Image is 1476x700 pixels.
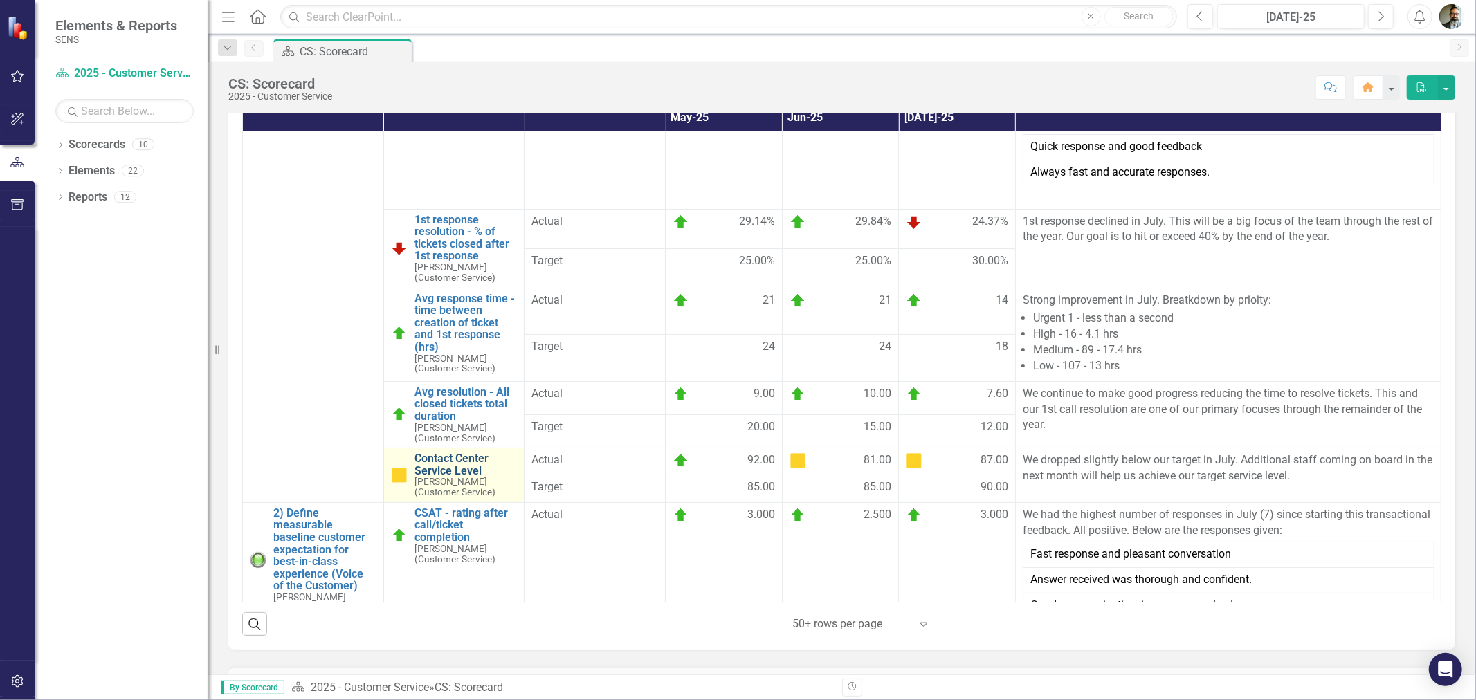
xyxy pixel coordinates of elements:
[673,452,689,469] img: On Target
[673,507,689,524] img: On Target
[972,253,1008,269] span: 30.00%
[1033,358,1434,374] li: Low - 107 - 13 hrs
[228,76,332,91] div: CS: Scorecard
[414,423,518,443] small: [PERSON_NAME] (Customer Service)
[435,681,503,694] div: CS: Scorecard
[414,544,518,564] small: [PERSON_NAME] (Customer Service)
[899,209,1016,248] td: Double-Click to Edit
[972,214,1008,230] span: 24.37%
[55,99,194,123] input: Search Below...
[981,419,1008,435] span: 12.00
[300,43,408,60] div: CS: Scorecard
[1023,293,1434,308] p: Strong improvement in July. Breatkdown by prioity:
[1033,326,1434,342] li: High - 16 - 4.1 hrs
[879,339,891,355] span: 24
[1015,209,1441,288] td: Double-Click to Edit
[666,475,783,502] td: Double-Click to Edit
[899,335,1016,382] td: Double-Click to Edit
[531,339,658,355] span: Target
[739,214,775,230] span: 29.14%
[790,386,806,403] img: On Target
[673,293,689,309] img: On Target
[906,452,922,469] img: At Risk
[906,214,922,230] img: Below Target
[899,248,1016,288] td: Double-Click to Edit
[782,475,899,502] td: Double-Click to Edit
[782,335,899,382] td: Double-Click to Edit
[981,507,1008,524] span: 3.000
[1033,311,1434,326] li: Urgent 1 - less than a second
[132,139,154,151] div: 10
[1023,214,1434,246] p: 1st response declined in July. This will be a big focus of the team through the rest of the year....
[1222,9,1360,26] div: [DATE]-25
[1023,567,1434,593] td: Answer received was thorough and confident.
[531,452,658,468] span: Actual
[782,381,899,414] td: Double-Click to Edit
[383,448,525,503] td: Double-Click to Edit Right Click for Context Menu
[525,414,666,448] td: Double-Click to Edit
[739,253,775,269] span: 25.00%
[981,479,1008,495] span: 90.00
[906,293,922,309] img: On Target
[855,253,891,269] span: 25.00%
[790,452,806,469] img: At Risk
[531,507,658,523] span: Actual
[855,214,891,230] span: 29.84%
[899,475,1016,502] td: Double-Click to Edit
[1033,342,1434,358] li: Medium - 89 - 17.4 hrs
[1015,448,1441,503] td: Double-Click to Edit
[391,527,408,544] img: On Target
[55,17,177,34] span: Elements & Reports
[899,502,1016,618] td: Double-Click to Edit
[666,335,783,382] td: Double-Click to Edit
[782,288,899,335] td: Double-Click to Edit
[864,419,891,435] span: 15.00
[122,165,144,177] div: 22
[55,34,177,45] small: SENS
[1030,546,1427,563] p: Fast response and pleasant conversation
[666,502,783,618] td: Double-Click to Edit
[531,253,658,269] span: Target
[1429,653,1462,686] div: Open Intercom Messenger
[525,381,666,414] td: Double-Click to Edit
[383,288,525,381] td: Double-Click to Edit Right Click for Context Menu
[383,381,525,448] td: Double-Click to Edit Right Click for Context Menu
[228,91,332,102] div: 2025 - Customer Service
[1023,386,1434,434] p: We continue to make good progress reducing the time to resolve tickets. This and our 1st call res...
[280,5,1177,29] input: Search ClearPoint...
[55,66,194,82] a: 2025 - Customer Service
[899,414,1016,448] td: Double-Click to Edit
[782,414,899,448] td: Double-Click to Edit
[69,137,125,153] a: Scorecards
[666,209,783,248] td: Double-Click to Edit
[782,448,899,475] td: Double-Click to Edit
[1023,593,1434,618] td: Good communication, issue was resolved.
[666,288,783,335] td: Double-Click to Edit
[69,163,115,179] a: Elements
[414,353,518,374] small: [PERSON_NAME] (Customer Service)
[414,477,518,497] small: [PERSON_NAME] (Customer Service)
[996,339,1008,355] span: 18
[391,467,408,483] img: At Risk
[864,507,891,524] span: 2.500
[391,240,408,257] img: Below Target
[250,552,266,569] img: Green: On Track
[747,507,775,524] span: 3.000
[754,386,775,403] span: 9.00
[414,214,518,262] a: 1st response resolution - % of tickets closed after 1st response
[666,93,783,209] td: Double-Click to Edit
[414,507,518,544] a: CSAT - rating after call/ticket completion
[763,339,775,355] span: 24
[899,93,1016,209] td: Double-Click to Edit
[673,386,689,403] img: On Target
[987,386,1008,403] span: 7.60
[525,448,666,475] td: Double-Click to Edit
[782,93,899,209] td: Double-Click to Edit
[782,209,899,248] td: Double-Click to Edit
[383,209,525,288] td: Double-Click to Edit Right Click for Context Menu
[291,680,832,696] div: »
[531,479,658,495] span: Target
[666,414,783,448] td: Double-Click to Edit
[666,448,783,475] td: Double-Click to Edit
[790,293,806,309] img: On Target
